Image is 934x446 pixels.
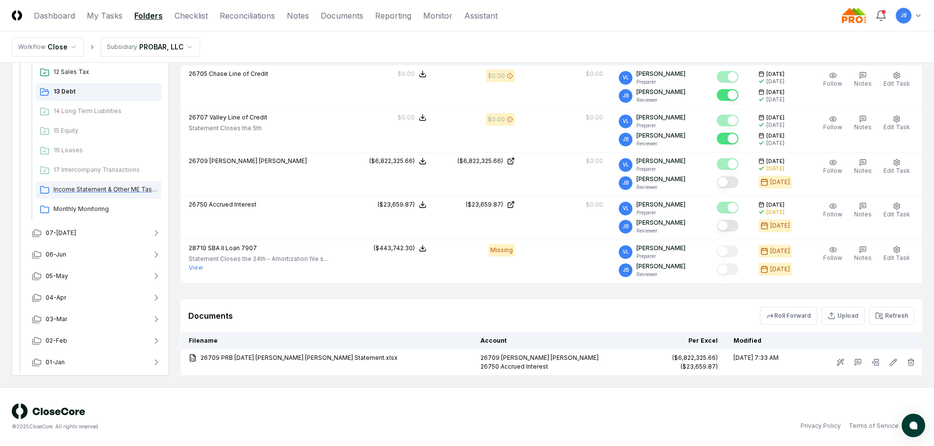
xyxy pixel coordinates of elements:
span: VL [623,117,629,125]
span: Monthly Monitoring [53,205,157,213]
button: JB [895,7,912,24]
span: 03-Mar [46,315,67,324]
span: Follow [823,123,842,131]
a: 15 Equity [36,122,161,140]
span: VL [623,205,629,212]
button: 04-Apr [24,287,169,308]
a: Privacy Policy [801,422,841,430]
div: $0.00 [398,113,415,122]
span: Notes [854,254,872,261]
div: Subsidiary [107,43,137,51]
button: Notes [852,157,874,177]
p: [PERSON_NAME] [636,200,685,209]
a: Income Statement & Other ME Tasks [36,181,161,199]
div: © 2025 CloseCore. All rights reserved. [12,423,467,430]
button: Upload [821,307,865,325]
a: 16 Leases [36,142,161,160]
span: Notes [854,167,872,174]
span: Edit Task [884,123,910,131]
button: Mark complete [717,263,738,275]
button: Follow [821,200,844,221]
p: [PERSON_NAME] [636,218,685,227]
a: Documents [321,10,363,22]
button: atlas-launcher [902,414,925,437]
th: Per Excel [637,332,726,350]
span: [DATE] [766,201,784,209]
button: Edit Task [882,244,912,264]
button: $0.00 [398,70,427,78]
a: Notes [287,10,309,22]
span: Chase Line of Credit [209,70,268,77]
th: Filename [181,332,473,350]
span: 13 Debt [53,87,157,96]
span: Edit Task [884,254,910,261]
div: [DATE] [770,247,790,256]
p: Reviewer [636,140,685,147]
div: ($23,659.87) [378,200,415,209]
img: Logo [12,10,22,21]
span: 26709 [189,157,208,164]
div: [DATE] [770,221,790,230]
button: $0.00 [398,113,427,122]
button: Mark complete [717,158,738,170]
span: JB [623,136,629,143]
div: Missing [488,244,515,257]
span: JB [623,179,629,187]
span: 14 Long Term Liabilities [53,107,157,116]
button: 07-[DATE] [24,222,169,244]
div: $0.00 [398,70,415,78]
div: $0.00 [488,71,505,80]
div: [DATE] [766,140,784,147]
a: Folders [134,10,163,22]
button: Follow [821,244,844,264]
span: 17 Intercompany Transactions [53,165,157,174]
button: 03-Mar [24,308,169,330]
a: Terms of Service [849,422,899,430]
a: My Tasks [87,10,123,22]
span: Follow [823,167,842,174]
span: [DATE] [766,89,784,96]
a: Dashboard [34,10,75,22]
a: Reconciliations [220,10,275,22]
span: [DATE] [766,70,784,78]
button: Edit Task [882,157,912,177]
a: 13 Debt [36,83,161,101]
span: 12 Sales Tax [53,68,157,76]
button: Mark complete [717,202,738,213]
button: Notes [852,70,874,90]
span: Edit Task [884,211,910,218]
span: Edit Task [884,167,910,174]
p: Reviewer [636,271,685,278]
button: Refresh [869,307,914,325]
button: Edit Task [882,70,912,90]
p: [PERSON_NAME] [636,244,685,253]
button: Follow [821,70,844,90]
th: Account [473,332,638,350]
p: Preparer [636,209,685,216]
a: ($23,659.87) [442,200,515,209]
button: Follow [821,157,844,177]
a: 26709 PRB [DATE] [PERSON_NAME] [PERSON_NAME] Statement.xlsx [189,353,465,362]
div: [DATE] [766,209,784,216]
span: Follow [823,211,842,218]
span: Notes [854,211,872,218]
th: Modified [726,332,801,350]
button: Roll Forward [760,307,817,325]
button: Mark complete [717,115,738,126]
img: Probar logo [842,8,867,23]
img: logo [12,403,85,419]
span: Valley Line of Credit [209,114,267,121]
button: Notes [852,244,874,264]
span: JB [623,266,629,274]
button: Edit Task [882,113,912,134]
a: Reporting [375,10,411,22]
span: Edit Task [884,80,910,87]
span: JB [623,223,629,230]
p: [PERSON_NAME] [636,70,685,78]
button: Mark complete [717,220,738,232]
a: 12 Sales Tax [36,64,161,81]
p: [PERSON_NAME] [636,131,685,140]
button: Mark complete [717,89,738,101]
div: $0.00 [586,70,603,78]
span: Notes [854,123,872,131]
